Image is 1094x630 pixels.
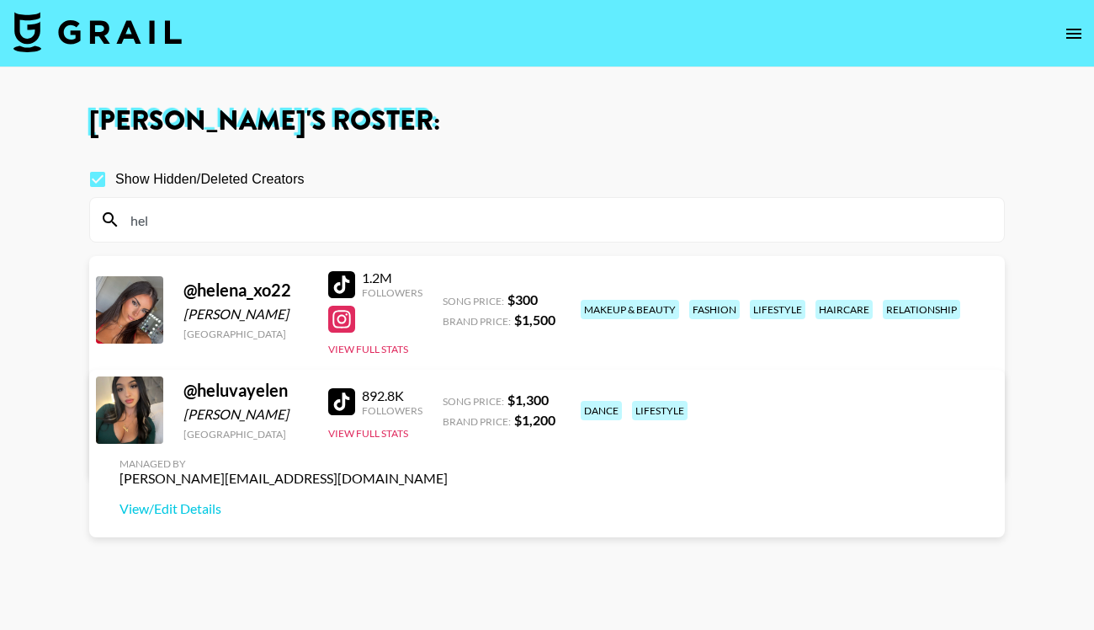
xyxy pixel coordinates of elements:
div: [GEOGRAPHIC_DATA] [183,428,308,440]
input: Search by User Name [120,206,994,233]
img: Grail Talent [13,12,182,52]
strong: $ 300 [507,291,538,307]
div: makeup & beauty [581,300,679,319]
span: Show Hidden/Deleted Creators [115,169,305,190]
strong: $ 1,300 [507,392,549,408]
div: [GEOGRAPHIC_DATA] [183,328,308,340]
div: @ heluvayelen [183,380,308,401]
div: [PERSON_NAME] [183,406,308,423]
span: Song Price: [443,395,504,408]
div: Followers [362,286,422,299]
div: lifestyle [632,401,688,420]
button: View Full Stats [328,343,408,355]
div: [PERSON_NAME][EMAIL_ADDRESS][DOMAIN_NAME] [119,470,448,487]
strong: $ 1,200 [514,412,555,428]
div: @ helena_xo22 [183,280,308,301]
button: View Full Stats [328,427,408,440]
div: 892.8K [362,387,422,404]
div: dance [581,401,622,420]
div: lifestyle [750,300,805,319]
a: View/Edit Details [119,500,448,517]
span: Song Price: [443,295,504,307]
strong: $ 1,500 [514,312,555,328]
button: open drawer [1057,17,1091,51]
span: Brand Price: [443,315,511,328]
div: relationship [883,300,960,319]
h1: [PERSON_NAME] 's Roster: [89,108,1005,135]
div: 1.2M [362,270,422,286]
span: Brand Price: [443,415,511,428]
div: fashion [689,300,740,319]
div: haircare [815,300,873,319]
div: Followers [362,404,422,417]
div: Managed By [119,457,448,470]
div: [PERSON_NAME] [183,306,308,323]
